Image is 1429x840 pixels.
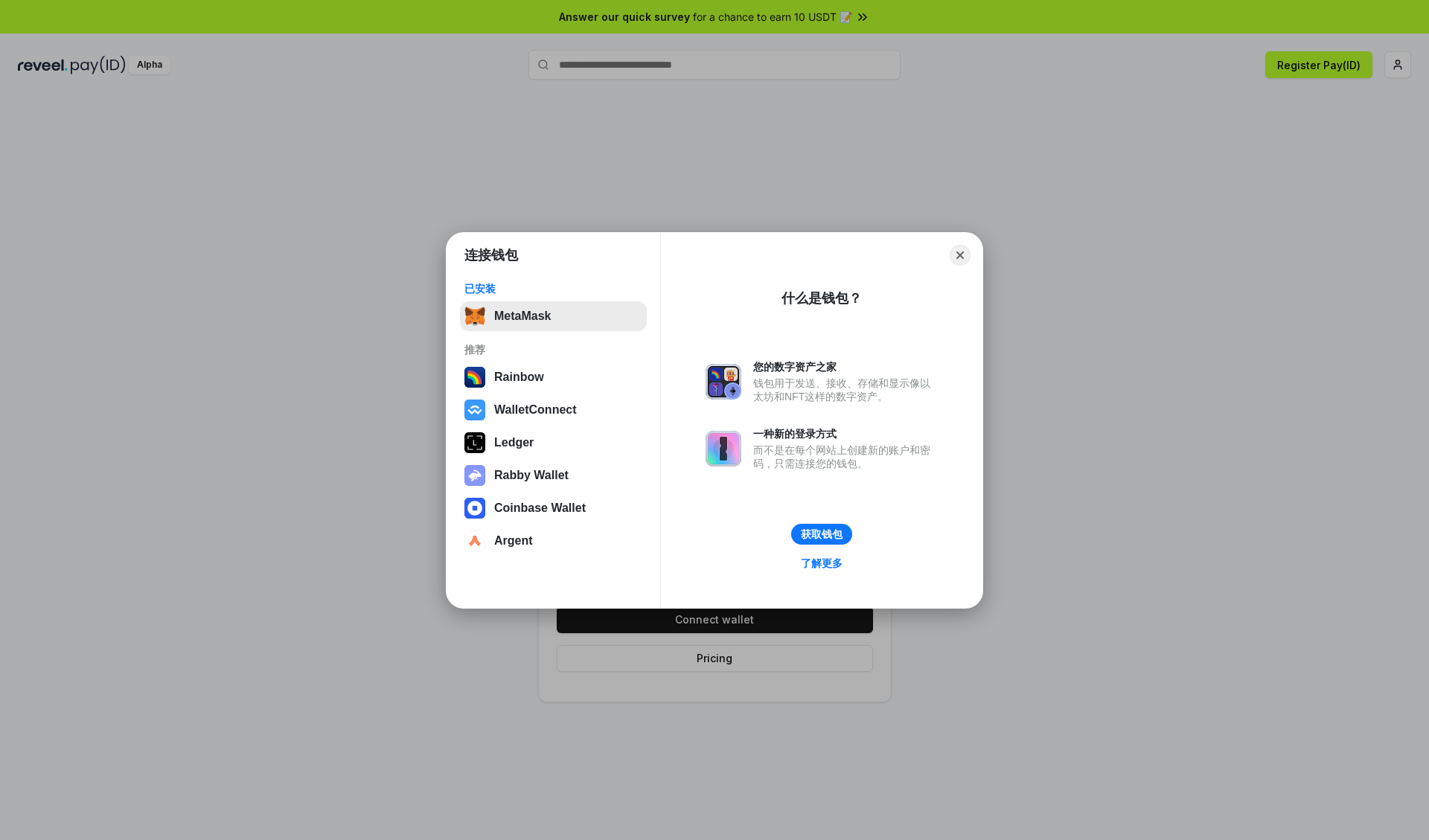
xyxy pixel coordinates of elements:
[460,301,647,331] button: MetaMask
[494,403,577,417] div: WalletConnect
[464,400,485,420] img: svg+xml,%3Csvg%20width%3D%2228%22%20height%3D%2228%22%20viewBox%3D%220%200%2028%2028%22%20fill%3D...
[494,310,551,323] div: MetaMask
[464,282,642,295] div: 已安装
[706,431,741,467] img: svg+xml,%3Csvg%20xmlns%3D%22http%3A%2F%2Fwww.w3.org%2F2000%2Fsvg%22%20fill%3D%22none%22%20viewBox...
[464,432,485,453] img: svg+xml,%3Csvg%20xmlns%3D%22http%3A%2F%2Fwww.w3.org%2F2000%2Fsvg%22%20width%3D%2228%22%20height%3...
[464,530,485,551] img: svg+xml,%3Csvg%20width%3D%2228%22%20height%3D%2228%22%20viewBox%3D%220%200%2028%2028%22%20fill%3D...
[792,554,851,573] a: 了解更多
[464,343,642,356] div: 推荐
[753,427,938,440] div: 一种新的登录方式
[464,367,485,388] img: svg+xml,%3Csvg%20width%3D%22120%22%20height%3D%22120%22%20viewBox%3D%220%200%20120%20120%22%20fil...
[494,469,569,482] div: Rabby Wallet
[460,395,647,425] button: WalletConnect
[494,371,544,384] div: Rainbow
[753,443,938,470] div: 而不是在每个网站上创建新的账户和密码，只需连接您的钱包。
[950,245,971,266] button: Close
[494,501,586,515] div: Coinbase Wallet
[706,364,741,400] img: svg+xml,%3Csvg%20xmlns%3D%22http%3A%2F%2Fwww.w3.org%2F2000%2Fsvg%22%20fill%3D%22none%22%20viewBox...
[460,526,647,556] button: Argent
[801,557,843,570] div: 了解更多
[460,461,647,490] button: Rabby Wallet
[464,306,485,327] img: svg+xml,%3Csvg%20fill%3D%22none%22%20height%3D%2233%22%20viewBox%3D%220%200%2035%2033%22%20width%...
[753,360,938,373] div: 您的数字资产之家
[494,534,533,548] div: Argent
[464,465,485,486] img: svg+xml,%3Csvg%20xmlns%3D%22http%3A%2F%2Fwww.w3.org%2F2000%2Fsvg%22%20fill%3D%22none%22%20viewBox...
[494,436,534,449] div: Ledger
[753,376,938,403] div: 钱包用于发送、接收、存储和显示像以太坊和NFT这样的数字资产。
[460,362,647,392] button: Rainbow
[460,428,647,458] button: Ledger
[801,528,843,541] div: 获取钱包
[464,498,485,519] img: svg+xml,%3Csvg%20width%3D%2228%22%20height%3D%2228%22%20viewBox%3D%220%200%2028%2028%22%20fill%3D...
[781,289,862,307] div: 什么是钱包？
[464,246,518,264] h1: 连接钱包
[791,524,852,545] button: 获取钱包
[460,493,647,523] button: Coinbase Wallet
